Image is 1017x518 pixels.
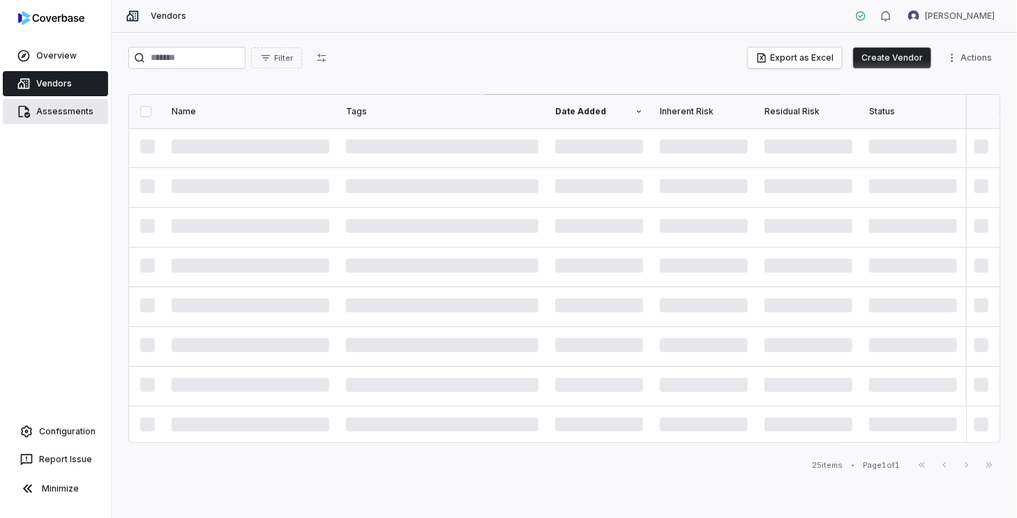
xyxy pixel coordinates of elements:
[908,10,919,22] img: Felipe Bertho avatar
[274,53,293,63] span: Filter
[853,47,931,68] button: Create Vendor
[251,47,302,68] button: Filter
[39,426,96,437] span: Configuration
[36,106,93,117] span: Assessments
[18,11,84,25] img: logo-D7KZi-bG.svg
[869,106,957,117] div: Status
[863,460,900,471] div: Page 1 of 1
[3,71,108,96] a: Vendors
[172,106,329,117] div: Name
[851,460,854,470] div: •
[812,460,843,471] div: 25 items
[764,106,852,117] div: Residual Risk
[748,47,842,68] button: Export as Excel
[942,47,1000,68] button: More actions
[555,106,643,117] div: Date Added
[346,106,538,117] div: Tags
[42,483,79,494] span: Minimize
[6,475,105,503] button: Minimize
[925,10,995,22] span: [PERSON_NAME]
[36,50,77,61] span: Overview
[6,419,105,444] a: Configuration
[39,454,92,465] span: Report Issue
[660,106,748,117] div: Inherent Risk
[151,10,186,22] span: Vendors
[3,43,108,68] a: Overview
[36,78,72,89] span: Vendors
[6,447,105,472] button: Report Issue
[3,99,108,124] a: Assessments
[900,6,1003,26] button: Felipe Bertho avatar[PERSON_NAME]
